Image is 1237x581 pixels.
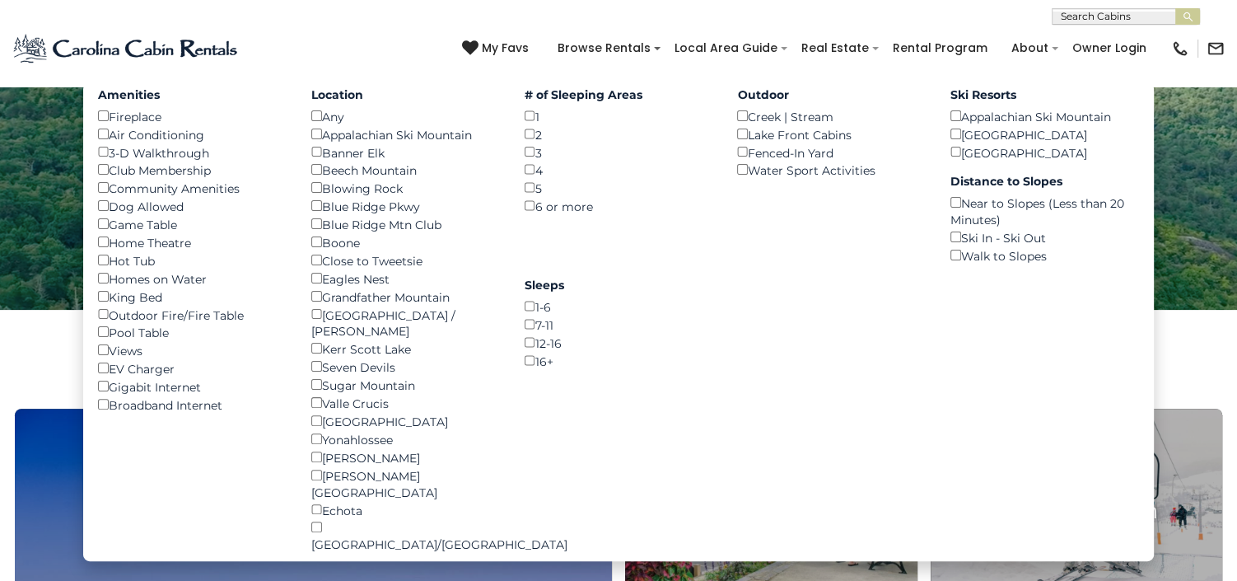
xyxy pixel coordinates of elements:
[311,143,500,162] div: Banner Elk
[525,179,713,197] div: 5
[311,233,500,251] div: Boone
[311,358,500,376] div: Seven Devils
[311,412,500,430] div: [GEOGRAPHIC_DATA]
[525,316,713,334] div: 7-11
[98,323,287,341] div: Pool Table
[525,143,713,162] div: 3
[311,306,500,340] div: [GEOGRAPHIC_DATA] / [PERSON_NAME]
[737,125,926,143] div: Lake Front Cabins
[311,125,500,143] div: Appalachian Ski Mountain
[98,306,287,324] div: Outdoor Fire/Fire Table
[525,298,713,316] div: 1-6
[311,107,500,125] div: Any
[98,107,287,125] div: Fireplace
[12,351,1225,409] h3: Select Your Destination
[549,35,659,61] a: Browse Rentals
[311,161,500,179] div: Beech Mountain
[525,197,713,215] div: 6 or more
[98,341,287,359] div: Views
[1207,40,1225,58] img: mail-regular-black.png
[98,215,287,233] div: Game Table
[12,32,240,65] img: Blue-2.png
[950,107,1139,125] div: Appalachian Ski Mountain
[1003,35,1057,61] a: About
[737,143,926,162] div: Fenced-In Yard
[311,87,500,103] label: Location
[525,277,713,293] label: Sleeps
[950,246,1139,265] div: Walk to Slopes
[525,334,713,352] div: 12-16
[311,215,500,233] div: Blue Ridge Mtn Club
[1064,35,1155,61] a: Owner Login
[98,125,287,143] div: Air Conditioning
[666,35,786,61] a: Local Area Guide
[737,161,926,179] div: Water Sport Activities
[525,161,713,179] div: 4
[525,87,713,103] label: # of Sleeping Areas
[885,35,996,61] a: Rental Program
[950,194,1139,228] div: Near to Slopes (Less than 20 Minutes)
[98,288,287,306] div: King Bed
[311,288,500,306] div: Grandfather Mountain
[98,179,287,197] div: Community Amenities
[311,251,500,269] div: Close to Tweetsie
[98,359,287,377] div: EV Charger
[311,340,500,358] div: Kerr Scott Lake
[311,394,500,412] div: Valle Crucis
[311,501,500,519] div: Echota
[525,107,713,125] div: 1
[311,179,500,197] div: Blowing Rock
[98,233,287,251] div: Home Theatre
[950,125,1139,143] div: [GEOGRAPHIC_DATA]
[737,87,926,103] label: Outdoor
[98,143,287,162] div: 3-D Walkthrough
[950,143,1139,162] div: [GEOGRAPHIC_DATA]
[793,35,877,61] a: Real Estate
[98,251,287,269] div: Hot Tub
[482,40,529,57] span: My Favs
[98,161,287,179] div: Club Membership
[311,518,500,553] div: [GEOGRAPHIC_DATA]/[GEOGRAPHIC_DATA]
[1171,40,1189,58] img: phone-regular-black.png
[98,87,287,103] label: Amenities
[311,376,500,394] div: Sugar Mountain
[525,352,713,370] div: 16+
[98,197,287,215] div: Dog Allowed
[311,430,500,448] div: Yonahlossee
[311,197,500,215] div: Blue Ridge Pkwy
[950,87,1139,103] label: Ski Resorts
[311,466,500,501] div: [PERSON_NAME][GEOGRAPHIC_DATA]
[311,269,500,288] div: Eagles Nest
[525,125,713,143] div: 2
[98,396,287,414] div: Broadband Internet
[737,107,926,125] div: Creek | Stream
[98,377,287,396] div: Gigabit Internet
[462,40,533,58] a: My Favs
[950,173,1139,190] label: Distance to Slopes
[950,228,1139,246] div: Ski In - Ski Out
[98,269,287,288] div: Homes on Water
[311,448,500,466] div: [PERSON_NAME]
